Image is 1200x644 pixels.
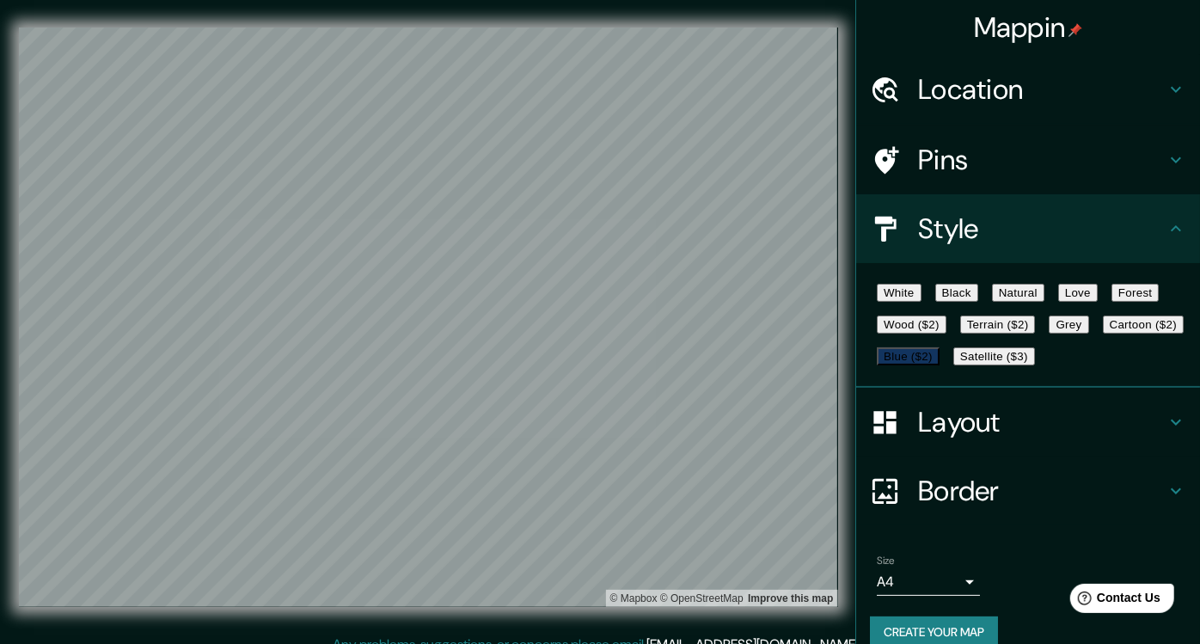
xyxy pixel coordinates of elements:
button: Satellite ($3) [953,347,1035,365]
h4: Border [918,474,1166,508]
button: Black [935,284,978,302]
button: Forest [1111,284,1160,302]
div: Border [856,457,1200,525]
button: Wood ($2) [877,316,946,334]
h4: Mappin [974,10,1083,45]
iframe: Help widget launcher [1047,577,1181,625]
button: Love [1058,284,1098,302]
button: Grey [1049,316,1088,334]
a: OpenStreetMap [660,592,744,604]
button: Cartoon ($2) [1103,316,1184,334]
h4: Location [918,72,1166,107]
div: Style [856,194,1200,263]
h4: Pins [918,143,1166,177]
h4: Layout [918,405,1166,439]
a: Mapbox [610,592,658,604]
canvas: Map [19,28,838,607]
button: White [877,284,921,302]
img: pin-icon.png [1068,23,1082,37]
h4: Style [918,212,1166,246]
div: Location [856,55,1200,124]
button: Terrain ($2) [960,316,1036,334]
div: A4 [877,568,980,596]
button: Blue ($2) [877,347,940,365]
div: Layout [856,388,1200,457]
div: Pins [856,126,1200,194]
label: Size [877,554,895,568]
a: Map feedback [748,592,833,604]
button: Natural [992,284,1044,302]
